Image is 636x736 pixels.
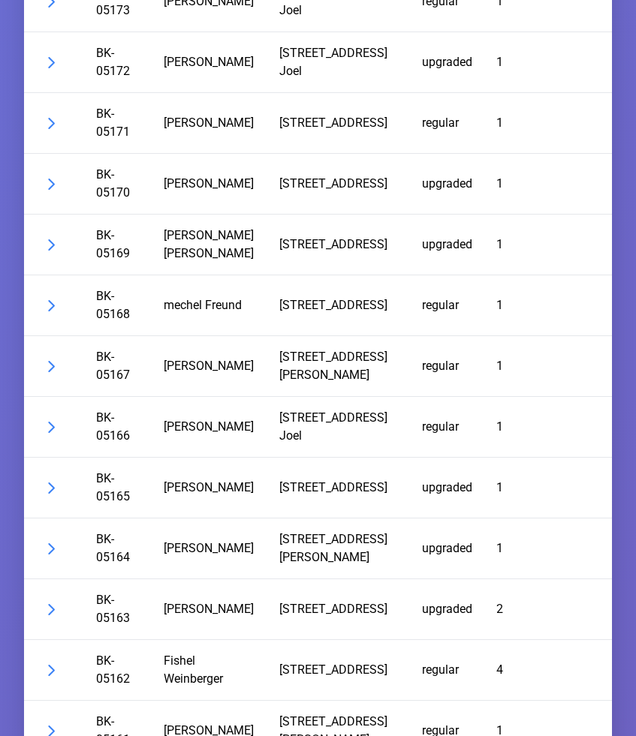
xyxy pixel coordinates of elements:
[410,32,484,93] td: upgraded
[410,275,484,336] td: regular
[152,640,267,701] td: Fishel Weinberger
[84,275,152,336] td: BK-05168
[84,154,152,215] td: BK-05170
[152,336,267,397] td: [PERSON_NAME]
[484,215,559,275] td: 1
[484,275,559,336] td: 1
[267,640,410,701] td: [STREET_ADDRESS]
[410,336,484,397] td: regular
[84,93,152,154] td: BK-05171
[484,640,559,701] td: 4
[152,154,267,215] td: [PERSON_NAME]
[152,518,267,579] td: [PERSON_NAME]
[267,336,410,397] td: [STREET_ADDRESS][PERSON_NAME]
[152,397,267,458] td: [PERSON_NAME]
[84,336,152,397] td: BK-05167
[152,458,267,518] td: [PERSON_NAME]
[410,640,484,701] td: regular
[484,579,559,640] td: 2
[410,215,484,275] td: upgraded
[484,93,559,154] td: 1
[410,154,484,215] td: upgraded
[267,458,410,518] td: [STREET_ADDRESS]
[267,93,410,154] td: [STREET_ADDRESS]
[484,458,559,518] td: 1
[267,215,410,275] td: [STREET_ADDRESS]
[410,397,484,458] td: regular
[410,518,484,579] td: upgraded
[410,93,484,154] td: regular
[152,275,267,336] td: mechel Freund
[152,579,267,640] td: [PERSON_NAME]
[152,215,267,275] td: [PERSON_NAME] [PERSON_NAME]
[484,32,559,93] td: 1
[410,579,484,640] td: upgraded
[267,275,410,336] td: [STREET_ADDRESS]
[84,397,152,458] td: BK-05166
[84,215,152,275] td: BK-05169
[484,397,559,458] td: 1
[84,32,152,93] td: BK-05172
[267,397,410,458] td: [STREET_ADDRESS] Joel
[484,336,559,397] td: 1
[410,458,484,518] td: upgraded
[152,32,267,93] td: [PERSON_NAME]
[267,154,410,215] td: [STREET_ADDRESS]
[267,579,410,640] td: [STREET_ADDRESS]
[84,518,152,579] td: BK-05164
[152,93,267,154] td: [PERSON_NAME]
[84,458,152,518] td: BK-05165
[484,518,559,579] td: 1
[267,518,410,579] td: [STREET_ADDRESS] [PERSON_NAME]
[84,640,152,701] td: BK-05162
[84,579,152,640] td: BK-05163
[267,32,410,93] td: [STREET_ADDRESS] Joel
[484,154,559,215] td: 1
